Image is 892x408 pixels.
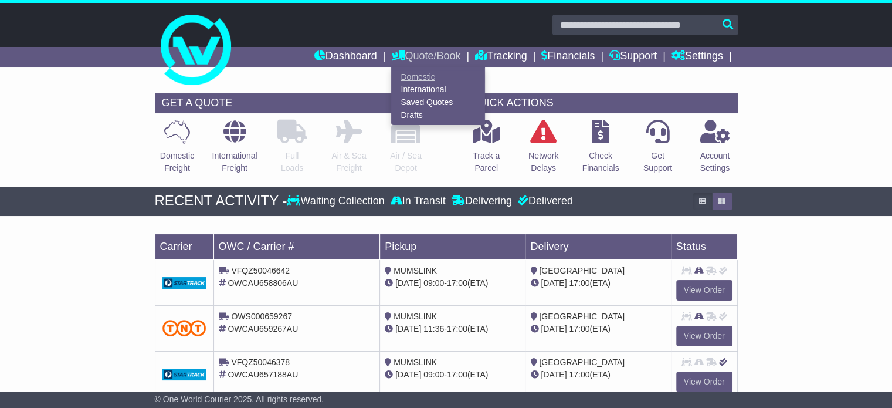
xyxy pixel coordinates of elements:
div: In Transit [388,195,449,208]
p: Full Loads [277,150,307,174]
td: OWC / Carrier # [213,234,380,259]
a: Quote/Book [391,47,460,67]
p: Track a Parcel [473,150,500,174]
span: OWCAU658806AU [228,278,298,288]
p: Network Delays [528,150,558,174]
a: Saved Quotes [392,96,484,109]
span: OWS000659267 [231,312,292,321]
div: (ETA) [530,369,666,381]
a: Tracking [475,47,527,67]
a: InternationalFreight [211,119,257,181]
span: [DATE] [395,324,421,333]
span: 09:00 [423,370,444,379]
span: 17:00 [447,278,467,288]
div: QUICK ACTIONS [464,93,738,113]
span: 17:00 [569,370,589,379]
div: RECENT ACTIVITY - [155,193,287,210]
img: GetCarrierServiceDarkLogo [162,369,206,380]
div: - (ETA) [385,323,520,335]
span: OWCAU659267AU [228,324,298,333]
div: Quote/Book [391,67,485,125]
a: Drafts [392,109,484,122]
td: Pickup [380,234,525,259]
a: Domestic [392,70,484,83]
span: [DATE] [395,370,421,379]
span: 17:00 [569,278,589,288]
span: [GEOGRAPHIC_DATA] [539,312,625,321]
td: Delivery [525,234,671,259]
td: Carrier [155,234,213,259]
div: Delivered [515,195,573,208]
span: 17:00 [569,324,589,333]
span: [DATE] [541,370,567,379]
a: View Order [676,372,732,392]
p: Get Support [643,150,672,174]
span: 17:00 [447,324,467,333]
div: (ETA) [530,323,666,335]
div: - (ETA) [385,369,520,381]
div: (ETA) [530,277,666,289]
span: OWCAU657188AU [228,370,298,379]
span: MUMSLINK [394,312,437,321]
td: Status [671,234,737,259]
p: Air / Sea Depot [390,150,422,174]
img: TNT_Domestic.png [162,320,206,336]
div: GET A QUOTE [155,93,429,113]
a: International [392,83,484,96]
a: NetworkDelays [528,119,559,181]
span: MUMSLINK [394,266,437,275]
span: [DATE] [541,324,567,333]
p: Account Settings [700,150,730,174]
a: Track aParcel [472,119,500,181]
div: Delivering [449,195,515,208]
span: VFQZ50046642 [231,266,290,275]
a: GetSupport [643,119,673,181]
span: [DATE] [541,278,567,288]
img: GetCarrierServiceDarkLogo [162,277,206,289]
p: Check Financials [582,150,619,174]
a: Settings [671,47,723,67]
a: Support [609,47,657,67]
span: [GEOGRAPHIC_DATA] [539,266,625,275]
a: AccountSettings [700,119,731,181]
span: [DATE] [395,278,421,288]
div: Waiting Collection [287,195,387,208]
p: Air & Sea Freight [331,150,366,174]
a: Dashboard [314,47,377,67]
span: MUMSLINK [394,358,437,367]
a: View Order [676,280,732,301]
div: - (ETA) [385,277,520,289]
span: 17:00 [447,370,467,379]
p: Domestic Freight [160,150,194,174]
a: DomesticFreight [160,119,195,181]
a: CheckFinancials [582,119,620,181]
a: View Order [676,326,732,346]
p: International Freight [212,150,257,174]
span: 11:36 [423,324,444,333]
span: © One World Courier 2025. All rights reserved. [155,394,324,404]
span: VFQZ50046378 [231,358,290,367]
span: 09:00 [423,278,444,288]
span: [GEOGRAPHIC_DATA] [539,358,625,367]
a: Financials [541,47,595,67]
